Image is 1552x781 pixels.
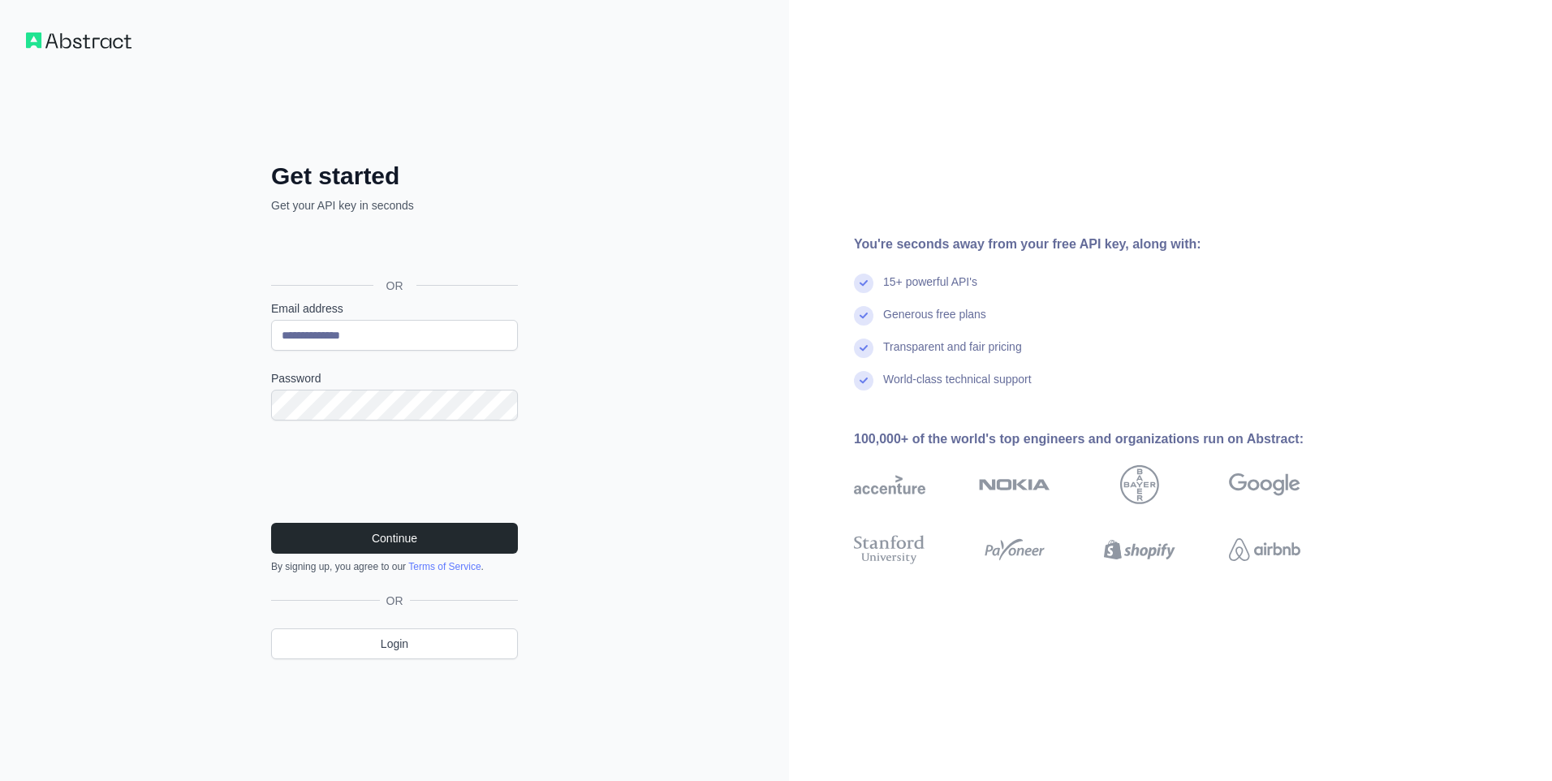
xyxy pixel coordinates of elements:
img: google [1229,465,1300,504]
h2: Get started [271,162,518,191]
div: You're seconds away from your free API key, along with: [854,235,1352,254]
div: Generous free plans [883,306,986,339]
label: Email address [271,300,518,317]
img: stanford university [854,532,925,567]
span: OR [380,593,410,609]
img: Workflow [26,32,131,49]
iframe: reCAPTCHA [271,440,518,503]
a: Terms of Service [408,561,481,572]
img: shopify [1104,532,1175,567]
button: Continue [271,523,518,554]
img: check mark [854,371,873,390]
iframe: Кнопка "Войти с аккаунтом Google" [263,231,523,267]
img: accenture [854,465,925,504]
a: Login [271,628,518,659]
label: Password [271,370,518,386]
div: By signing up, you agree to our . [271,560,518,573]
p: Get your API key in seconds [271,197,518,214]
img: airbnb [1229,532,1300,567]
img: check mark [854,274,873,293]
img: nokia [979,465,1050,504]
img: check mark [854,339,873,358]
div: 100,000+ of the world's top engineers and organizations run on Abstract: [854,429,1352,449]
div: World-class technical support [883,371,1032,403]
img: bayer [1120,465,1159,504]
span: OR [373,278,416,294]
img: payoneer [979,532,1050,567]
div: 15+ powerful API's [883,274,977,306]
img: check mark [854,306,873,326]
div: Transparent and fair pricing [883,339,1022,371]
